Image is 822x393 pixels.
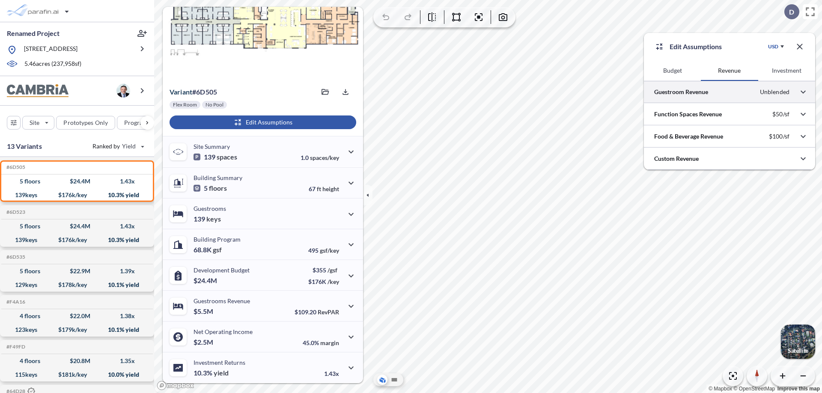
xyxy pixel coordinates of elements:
p: $24.4M [194,276,218,285]
span: keys [206,215,221,223]
img: user logo [116,84,130,98]
button: Site [22,116,54,130]
span: gsf [213,245,222,254]
p: $100/sf [769,133,789,140]
span: yield [214,369,229,377]
p: Building Summary [194,174,242,181]
p: Investment Returns [194,359,245,366]
p: 139 [194,153,237,161]
span: RevPAR [318,308,339,316]
img: BrandImage [7,84,68,98]
p: Flex Room [173,101,197,108]
button: Investment [758,60,815,81]
button: Prototypes Only [56,116,115,130]
h5: Click to copy the code [5,299,25,305]
span: margin [320,339,339,346]
p: Guestrooms Revenue [194,297,250,304]
h5: Click to copy the code [5,209,25,215]
a: Improve this map [777,386,820,392]
p: Prototypes Only [63,118,108,127]
p: $109.20 [295,308,339,316]
span: spaces/key [310,154,339,161]
span: ft [317,185,321,192]
p: Guestrooms [194,205,226,212]
p: [STREET_ADDRESS] [24,44,77,55]
p: # 6d505 [170,88,217,96]
h5: Click to copy the code [5,164,25,170]
div: USD [768,43,778,50]
p: 10.3% [194,369,229,377]
p: Edit Assumptions [670,41,722,52]
p: $2.5M [194,338,214,346]
p: Program [124,118,148,127]
p: 5.46 acres ( 237,958 sf) [24,59,81,69]
button: Ranked by Yield [86,139,150,153]
span: /key [328,278,339,285]
p: 1.43x [324,370,339,377]
h5: Click to copy the code [5,344,25,350]
p: $176K [308,278,339,285]
p: Net Operating Income [194,328,253,335]
p: $355 [308,266,339,274]
button: Budget [644,60,701,81]
p: Site [30,118,39,127]
p: Satellite [788,347,808,354]
span: height [322,185,339,192]
p: 68.8K [194,245,222,254]
p: Food & Beverage Revenue [654,132,723,141]
span: gsf/key [320,247,339,254]
p: Building Program [194,236,241,243]
button: Site Plan [389,375,399,385]
p: $5.5M [194,307,214,316]
p: 139 [194,215,221,223]
button: Program [117,116,163,130]
p: Development Budget [194,266,250,274]
p: 67 [309,185,339,192]
span: Variant [170,88,192,96]
a: Mapbox [709,386,732,392]
p: Function Spaces Revenue [654,110,722,118]
button: Switcher ImageSatellite [781,325,815,359]
span: floors [209,184,227,192]
p: 13 Variants [7,141,42,151]
a: OpenStreetMap [733,386,775,392]
button: Revenue [701,60,758,81]
span: spaces [217,153,237,161]
p: Renamed Project [7,29,60,38]
p: $50/sf [772,110,789,118]
p: 495 [308,247,339,254]
h5: Click to copy the code [5,254,25,260]
p: 5 [194,184,227,192]
a: Mapbox homepage [157,381,194,390]
span: /gsf [328,266,337,274]
img: Switcher Image [781,325,815,359]
button: Aerial View [377,375,387,385]
p: Custom Revenue [654,154,699,163]
p: No Pool [205,101,223,108]
p: Site Summary [194,143,230,150]
p: 1.0 [301,154,339,161]
p: D [789,8,794,16]
button: Edit Assumptions [170,115,356,129]
p: 45.0% [303,339,339,346]
span: Yield [122,142,136,151]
